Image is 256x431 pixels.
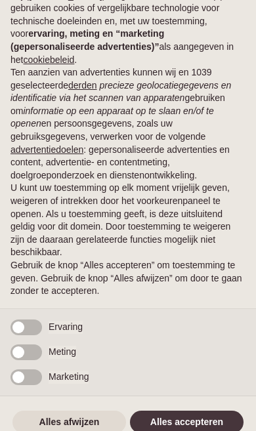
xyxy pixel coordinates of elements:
[11,66,245,182] p: Ten aanzien van advertenties kunnen wij en 1039 geselecteerde gebruiken om en persoonsgegevens, z...
[11,28,164,52] strong: ervaring, meting en “marketing (gepersonaliseerde advertenties)”
[11,182,245,259] p: U kunt uw toestemming op elk moment vrijelijk geven, weigeren of intrekken door het voorkeurenpan...
[23,54,74,65] a: cookiebeleid
[49,321,83,334] span: Ervaring
[11,144,83,157] button: advertentiedoelen
[11,259,245,298] p: Gebruik de knop “Alles accepteren” om toestemming te geven. Gebruik de knop “Alles afwijzen” om d...
[11,80,231,104] em: precieze geolocatiegegevens en identificatie via het scannen van apparaten
[49,371,89,384] span: Marketing
[11,106,214,129] em: informatie op een apparaat op te slaan en/of te openen
[68,79,97,92] button: derden
[49,346,76,359] span: Meting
